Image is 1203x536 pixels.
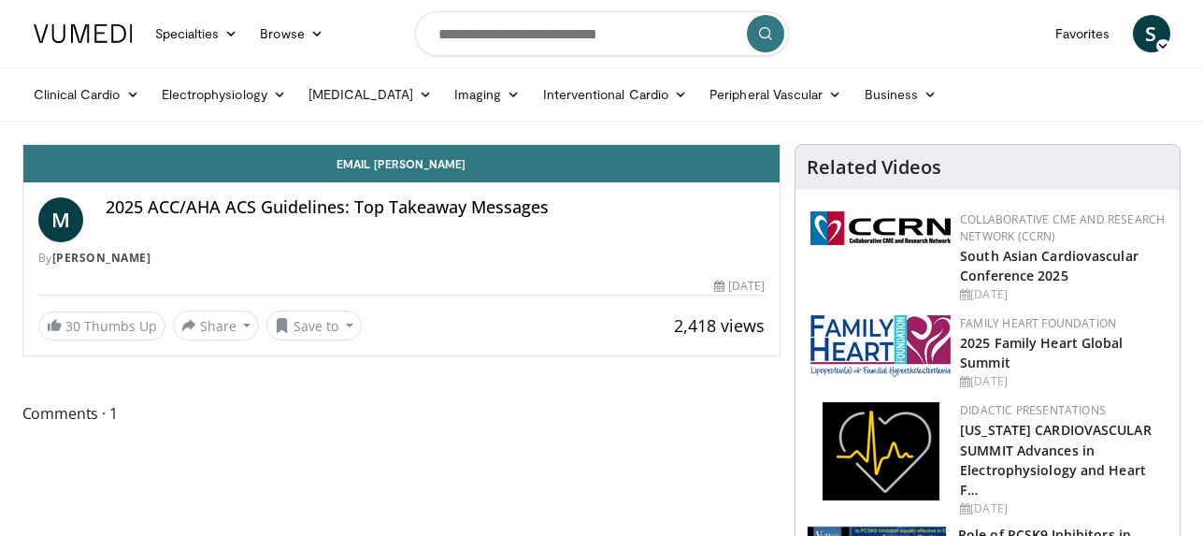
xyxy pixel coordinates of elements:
a: 30 Thumbs Up [38,311,165,340]
a: Business [853,76,949,113]
a: [US_STATE] CARDIOVASCULAR SUMMIT Advances in Electrophysiology and Heart F… [960,421,1152,498]
h4: 2025 ACC/AHA ACS Guidelines: Top Takeaway Messages [106,197,766,218]
button: Share [173,311,260,340]
a: Peripheral Vascular [698,76,852,113]
div: [DATE] [714,278,765,295]
a: [PERSON_NAME] [52,250,151,266]
div: [DATE] [960,500,1165,517]
a: Specialties [144,15,250,52]
a: Interventional Cardio [532,76,699,113]
div: [DATE] [960,286,1165,303]
img: VuMedi Logo [34,24,133,43]
a: Imaging [443,76,532,113]
div: By [38,250,766,267]
input: Search topics, interventions [415,11,789,56]
img: 1860aa7a-ba06-47e3-81a4-3dc728c2b4cf.png.150x105_q85_autocrop_double_scale_upscale_version-0.2.png [823,402,939,500]
a: Email [PERSON_NAME] [23,145,781,182]
img: 96363db5-6b1b-407f-974b-715268b29f70.jpeg.150x105_q85_autocrop_double_scale_upscale_version-0.2.jpg [810,315,951,377]
div: Didactic Presentations [960,402,1165,419]
div: [DATE] [960,373,1165,390]
h4: Related Videos [807,156,941,179]
a: Browse [249,15,335,52]
img: a04ee3ba-8487-4636-b0fb-5e8d268f3737.png.150x105_q85_autocrop_double_scale_upscale_version-0.2.png [810,211,951,245]
a: [MEDICAL_DATA] [297,76,443,113]
a: S [1133,15,1170,52]
a: 2025 Family Heart Global Summit [960,334,1123,371]
a: Favorites [1044,15,1122,52]
button: Save to [266,311,362,340]
a: M [38,197,83,242]
span: 30 [65,317,80,335]
span: 2,418 views [674,314,765,337]
a: Collaborative CME and Research Network (CCRN) [960,211,1165,244]
a: Clinical Cardio [22,76,150,113]
a: South Asian Cardiovascular Conference 2025 [960,247,1139,284]
span: Comments 1 [22,401,781,426]
a: Family Heart Foundation [960,315,1116,331]
a: Electrophysiology [150,76,297,113]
